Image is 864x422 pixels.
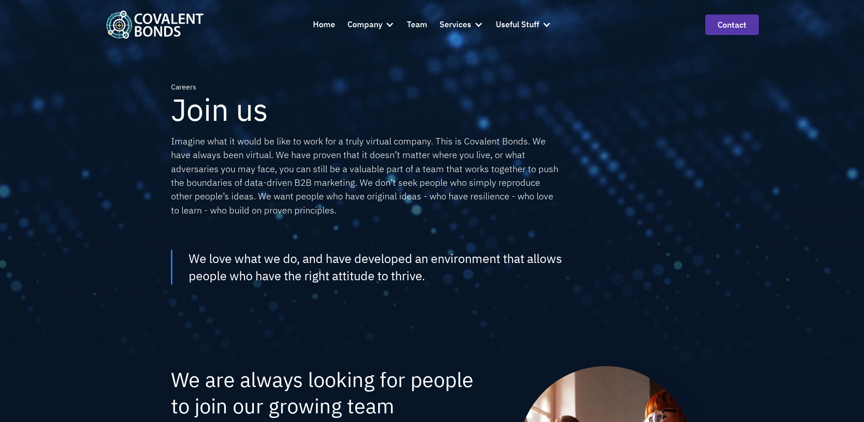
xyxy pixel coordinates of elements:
div: Careers [171,82,563,93]
h2: We are always looking for people to join our growing team [171,366,478,419]
h1: Join us [171,93,563,126]
div: Company [347,18,382,31]
a: contact [705,15,759,35]
a: Home [313,12,335,37]
div: Useful Stuff [496,12,552,37]
div: Services [439,12,483,37]
div: Home [313,18,335,31]
div: Company [347,12,395,37]
img: Covalent Bonds White / Teal Logo [106,10,204,38]
div: Imagine what it would be like to work for a truly virtual company. This is Covalent Bonds. We hav... [171,134,563,217]
div: Services [439,18,471,31]
div: Team [407,18,427,31]
div: We love what we do, and have developed an environment that allows people who have the right attit... [189,250,563,284]
div: Useful Stuff [496,18,539,31]
a: home [106,10,204,38]
a: Team [407,12,427,37]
